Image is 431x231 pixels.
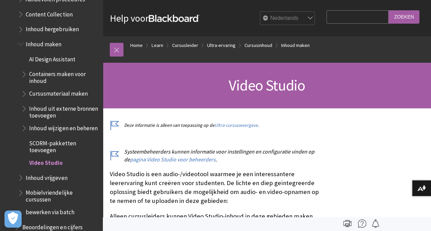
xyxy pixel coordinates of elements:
[29,137,98,154] span: SCORM-pakketten toevoegen
[152,41,163,50] a: Learn
[149,15,200,22] strong: Blackboard
[130,156,216,163] a: pagina Video Studio voor beheerders
[29,88,87,97] span: Cursusmateriaal maken
[229,76,305,95] span: Video Studio
[26,207,74,216] span: bewerken via batch
[29,157,63,166] span: Video Studio
[26,187,98,203] span: Mobielvriendelijke cursussen
[29,103,98,119] span: Inhoud uit externe bronnen toevoegen
[343,219,351,228] img: Print
[26,38,61,48] span: Inhoud maken
[207,41,236,50] a: Ultra-ervaring
[244,41,272,50] a: Cursusinhoud
[22,221,82,231] span: Beoordelingen en cijfers
[172,41,198,50] a: Cursusleider
[26,9,72,18] span: Content Collection
[29,53,75,63] span: AI Design Assistant
[358,219,366,228] img: More help
[130,41,143,50] a: Home
[281,41,310,50] a: Inhoud maken
[110,12,200,24] a: Help voorBlackboard
[215,122,258,128] a: Ultra-cursusweergave
[371,219,380,228] img: Follow this page
[29,122,97,132] span: Inhoud wijzigen en beheren
[29,69,98,85] span: Containers maken voor inhoud
[110,212,323,230] p: Alleen cursusleiders kunnen Video Studio-inhoud in deze gebieden maken. Studenten hebben toegang ...
[388,10,419,24] input: Zoeken
[26,172,67,181] span: Inhoud vrijgeven
[26,24,79,33] span: Inhoud hergebruiken
[110,122,323,129] p: Deze informatie is alleen van toepassing op de .
[4,210,22,228] button: Open Preferences
[110,170,323,206] p: Video Studio is een audio-/videotool waarmee je een interessantere leerervaring kunt creëren voor...
[260,12,315,25] select: Site Language Selector
[110,148,323,163] p: Systeembeheerders kunnen informatie voor instellingen en configuratie vinden op de .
